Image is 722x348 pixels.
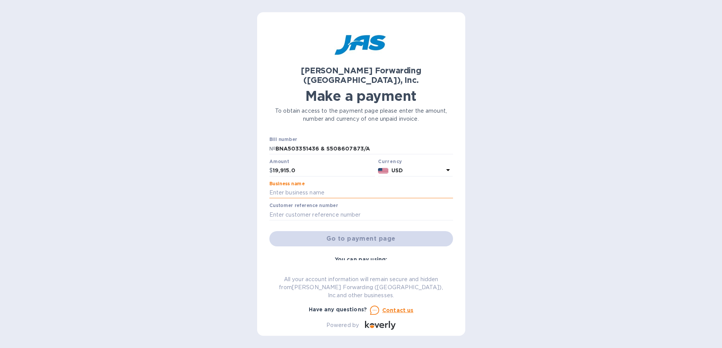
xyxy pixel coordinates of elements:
[269,167,273,175] p: $
[275,143,453,154] input: Enter bill number
[269,181,305,186] label: Business name
[378,159,402,164] b: Currency
[269,204,338,208] label: Customer reference number
[273,165,375,176] input: 0.00
[301,66,421,85] b: [PERSON_NAME] Forwarding ([GEOGRAPHIC_DATA]), Inc.
[269,145,275,153] p: №
[382,307,414,313] u: Contact us
[269,138,297,142] label: Bill number
[269,107,453,123] p: To obtain access to the payment page please enter the amount, number and currency of one unpaid i...
[326,321,359,329] p: Powered by
[269,209,453,220] input: Enter customer reference number
[309,306,367,312] b: Have any questions?
[335,256,387,262] b: You can pay using:
[269,88,453,104] h1: Make a payment
[269,159,289,164] label: Amount
[269,275,453,299] p: All your account information will remain secure and hidden from [PERSON_NAME] Forwarding ([GEOGRA...
[269,187,453,199] input: Enter business name
[391,167,403,173] b: USD
[378,168,388,173] img: USD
